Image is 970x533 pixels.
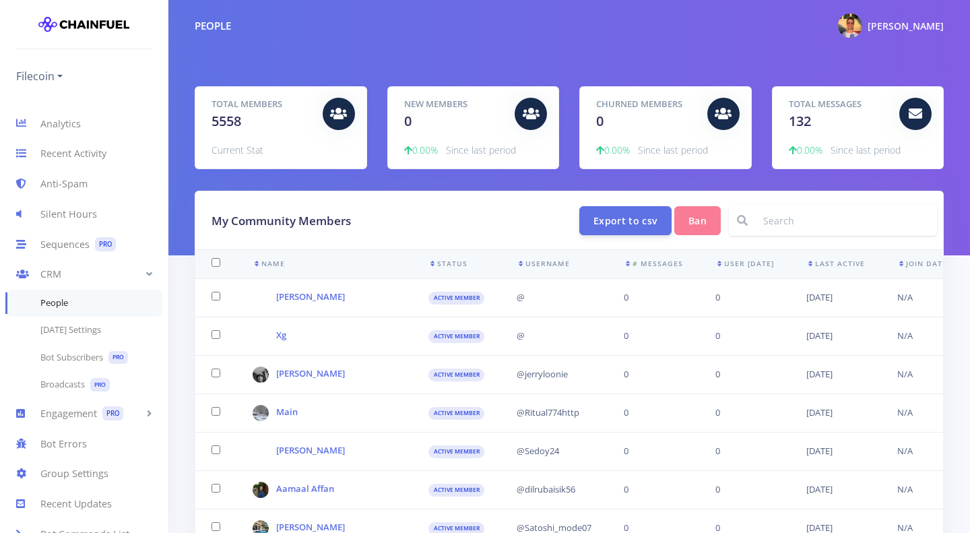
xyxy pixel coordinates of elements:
span: active member [428,292,484,305]
span: 0 [715,291,720,303]
h5: Total Messages [789,98,890,111]
span: Since last period [446,144,516,156]
td: [DATE] [790,317,881,355]
span: 0 [715,445,720,457]
h5: New Members [404,98,505,111]
td: N/A [881,317,963,355]
div: People [195,18,231,34]
a: Aamaal Affan [276,482,334,495]
h3: My Community Members [212,212,558,230]
span: 0.00% [404,144,438,156]
span: PRO [102,406,123,420]
th: Join Date [881,250,963,279]
span: 0 [715,330,720,342]
img: @konnsst Photo [838,13,862,38]
img: Sedoy24.jpg [253,443,269,460]
td: @Sedoy24 [500,432,608,470]
th: # Messages [608,250,699,279]
span: Since last period [831,144,901,156]
a: People [5,290,162,317]
td: @dilrubaisik56 [500,470,608,509]
td: @ [500,278,608,317]
td: 0 [608,278,699,317]
h5: Total Members [212,98,313,111]
img: jerryloonie.jpg [253,367,269,383]
a: Xg [276,329,286,341]
td: N/A [881,470,963,509]
td: 0 [608,394,699,432]
span: PRO [95,237,116,251]
span: PRO [90,378,110,391]
td: [DATE] [790,470,881,509]
td: [DATE] [790,355,881,394]
td: N/A [881,278,963,317]
button: Export to csv [579,206,672,235]
td: @Ritual774http [500,394,608,432]
td: [DATE] [790,394,881,432]
a: [PERSON_NAME] [276,521,345,533]
td: [DATE] [790,432,881,470]
th: Name [236,250,412,279]
span: 5558 [212,112,241,130]
td: @ [500,317,608,355]
td: 0 [608,432,699,470]
th: User [DATE] [699,250,790,279]
button: Ban [674,206,721,235]
span: 0 [715,406,720,418]
span: active member [428,445,484,459]
th: Last Active [790,250,881,279]
span: Since last period [638,144,708,156]
img: .jpg [253,328,269,344]
td: N/A [881,394,963,432]
a: [PERSON_NAME] [276,367,345,379]
td: 0 [608,470,699,509]
span: Current Stat [212,144,263,156]
td: N/A [881,432,963,470]
td: 0 [608,355,699,394]
span: active member [428,369,484,382]
a: Filecoin [16,65,63,87]
span: PRO [108,351,128,365]
input: Search [755,205,937,236]
span: 0 [715,368,720,380]
td: @jerryloonie [500,355,608,394]
img: Ritual774http.jpg [253,405,269,421]
a: Main [276,406,298,418]
th: Username [500,250,608,279]
td: 0 [608,317,699,355]
span: 0.00% [789,144,822,156]
h5: Churned Members [596,98,697,111]
span: 0 [715,483,720,495]
span: 132 [789,112,811,130]
a: [PERSON_NAME] [276,444,345,456]
a: [PERSON_NAME] [276,290,345,303]
span: 0.00% [596,144,630,156]
span: active member [428,407,484,420]
span: active member [428,330,484,344]
a: @konnsst Photo [PERSON_NAME] [827,11,944,40]
td: [DATE] [790,278,881,317]
img: chainfuel-logo [38,11,129,38]
img: dilrubaisik56.jpg [253,482,269,498]
span: 0 [404,112,412,130]
span: 0 [596,112,604,130]
td: N/A [881,355,963,394]
span: [PERSON_NAME] [868,20,944,32]
span: active member [428,484,484,497]
img: .jpg [253,290,269,306]
th: Status [412,250,500,279]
